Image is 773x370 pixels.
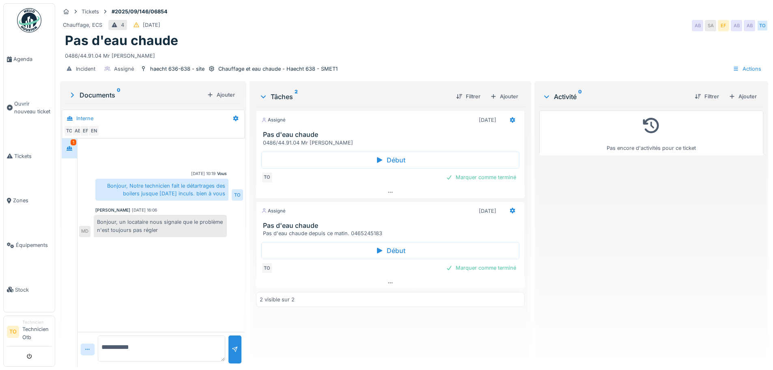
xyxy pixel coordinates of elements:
div: TO [261,262,273,274]
div: Ajouter [726,91,760,102]
div: Tâches [259,92,449,102]
strong: #2025/09/146/06854 [108,8,171,15]
a: Tickets [4,134,55,179]
h1: Pas d'eau chaude [65,33,178,48]
span: Ouvrir nouveau ticket [14,100,52,115]
h3: Pas d'eau chaude [263,131,521,138]
div: TO [261,172,273,183]
div: Vous [217,171,227,177]
span: Stock [15,286,52,294]
div: [DATE] [479,207,496,215]
img: Badge_color-CXgf-gQk.svg [17,8,41,32]
div: Marquer comme terminé [443,262,519,273]
div: Pas d'eau chaude depuis ce matin. 0465245183 [263,229,521,237]
div: 2 visible sur 2 [260,296,295,303]
div: TO [64,125,75,136]
div: EN [88,125,99,136]
span: Zones [13,197,52,204]
div: Filtrer [453,91,484,102]
sup: 0 [117,90,121,100]
a: Stock [4,267,55,312]
div: Début [261,242,519,259]
div: Activité [543,92,688,102]
div: [DATE] [479,116,496,124]
div: AB [744,20,755,31]
div: 0486/44.91.04 Mr [PERSON_NAME] [65,49,763,60]
div: [DATE] 16:06 [132,207,157,213]
div: EF [718,20,729,31]
div: 0486/44.91.04 Mr [PERSON_NAME] [263,139,521,147]
div: Interne [76,115,93,122]
div: AB [692,20,703,31]
div: Chauffage, ECS [63,21,102,29]
div: SA [705,20,716,31]
div: Bonjour, Notre technicien fait le détartrages des boilers jusque [DATE] inculs. bien à vous [95,179,228,201]
div: Assigné [114,65,134,73]
div: Pas encore d'activités pour ce ticket [545,114,758,152]
div: TO [757,20,768,31]
div: Assigné [261,117,286,123]
h3: Pas d'eau chaude [263,222,521,229]
div: Assigné [261,208,286,214]
div: [PERSON_NAME] [95,207,130,213]
li: TO [7,326,19,338]
div: Ajouter [487,91,521,102]
div: Chauffage et eau chaude - Haecht 638 - SMET1 [218,65,338,73]
div: Tickets [82,8,99,15]
a: Ouvrir nouveau ticket [4,82,55,134]
div: MD [79,226,90,237]
div: Incident [76,65,95,73]
div: Filtrer [691,91,722,102]
span: Agenda [13,55,52,63]
li: Technicien Otb [22,319,52,344]
a: Zones [4,178,55,223]
div: Marquer comme terminé [443,172,519,183]
div: Actions [729,63,765,75]
a: Équipements [4,223,55,268]
div: AB [72,125,83,136]
div: Technicien [22,319,52,325]
div: haecht 636-638 - site [150,65,205,73]
div: [DATE] 10:19 [191,171,215,177]
div: Début [261,151,519,169]
div: Ajouter [204,89,238,100]
div: 4 [121,21,124,29]
div: [DATE] [143,21,160,29]
div: Documents [68,90,204,100]
a: TO TechnicienTechnicien Otb [7,319,52,346]
div: AB [731,20,742,31]
span: Tickets [14,152,52,160]
sup: 2 [295,92,298,102]
div: 1 [71,139,76,145]
div: EF [80,125,91,136]
div: Bonjour, un locataire nous signale que le problème n'est toujours pas régler [94,215,227,237]
span: Équipements [16,241,52,249]
sup: 0 [578,92,582,102]
a: Agenda [4,37,55,82]
div: TO [232,189,243,201]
